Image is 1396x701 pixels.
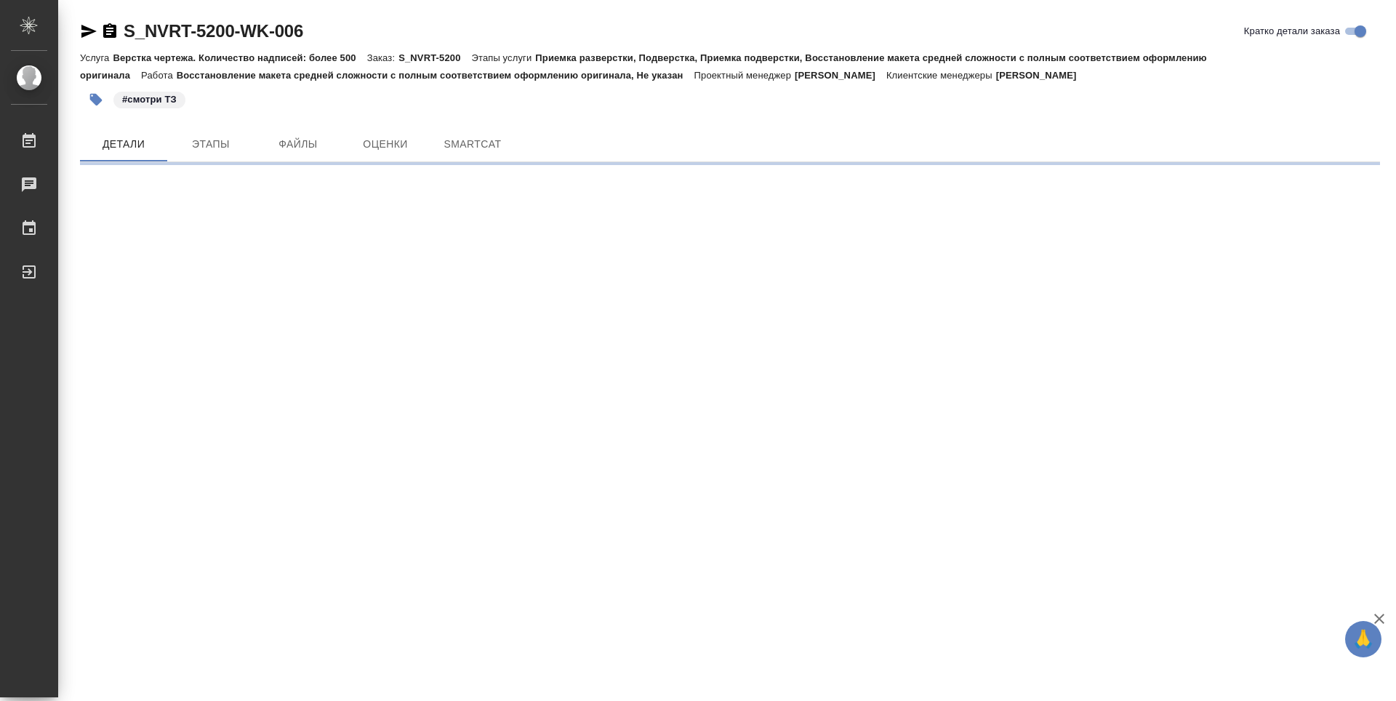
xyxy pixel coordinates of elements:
span: Файлы [263,135,333,153]
span: Детали [89,135,159,153]
span: смотри ТЗ [112,92,187,105]
p: Приемка разверстки, Подверстка, Приемка подверстки, Восстановление макета средней сложности с пол... [80,52,1207,81]
span: Кратко детали заказа [1244,24,1340,39]
a: S_NVRT-5200-WK-006 [124,21,303,41]
p: [PERSON_NAME] [795,70,886,81]
span: Оценки [350,135,420,153]
p: Заказ: [367,52,398,63]
button: Скопировать ссылку [101,23,119,40]
p: Проектный менеджер [694,70,795,81]
button: Добавить тэг [80,84,112,116]
span: SmartCat [438,135,508,153]
p: [PERSON_NAME] [996,70,1088,81]
p: Клиентские менеджеры [886,70,996,81]
button: 🙏 [1345,621,1381,657]
p: #смотри ТЗ [122,92,177,107]
span: Этапы [176,135,246,153]
p: Верстка чертежа. Количество надписей: более 500 [113,52,366,63]
p: Этапы услуги [472,52,536,63]
p: S_NVRT-5200 [398,52,471,63]
p: Услуга [80,52,113,63]
p: Работа [141,70,177,81]
span: 🙏 [1351,624,1376,654]
p: Восстановление макета средней сложности с полным соответствием оформлению оригинала, Не указан [177,70,694,81]
button: Скопировать ссылку для ЯМессенджера [80,23,97,40]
